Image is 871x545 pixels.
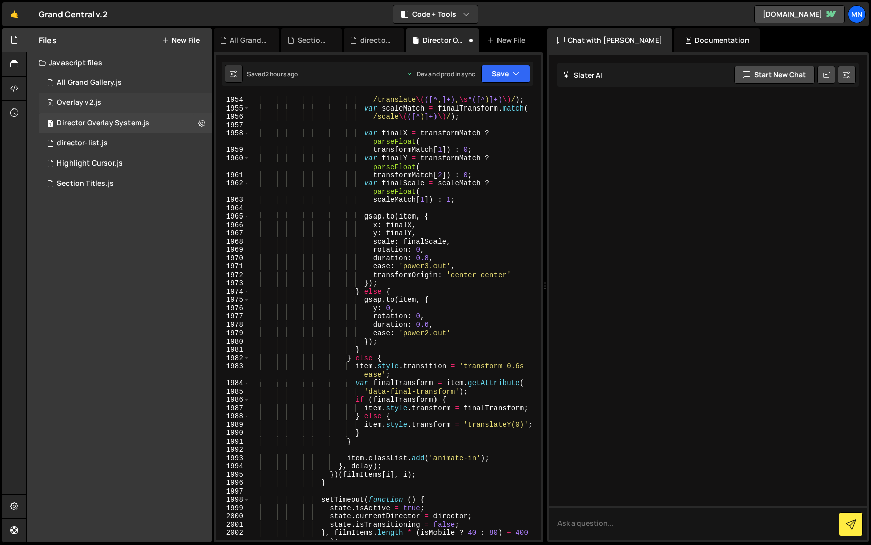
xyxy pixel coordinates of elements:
div: 1998 [216,496,250,504]
div: 1984 [216,379,250,388]
div: 15298/45944.js [39,93,212,113]
div: Javascript files [27,52,212,73]
div: 1963 [216,196,250,204]
div: 1971 [216,262,250,271]
div: 1960 [216,154,250,171]
div: director-list.js [360,35,393,45]
div: 15298/43578.js [39,73,212,93]
div: 1989 [216,421,250,429]
div: Section Titles.js [57,179,114,188]
div: Highlight Cursor.js [57,159,123,168]
div: 1955 [216,104,250,113]
button: Start new chat [734,66,815,84]
div: Grand Central v.2 [39,8,108,20]
div: 1980 [216,338,250,346]
div: 1967 [216,229,250,238]
div: 2001 [216,521,250,529]
div: 1964 [216,204,250,213]
div: 1961 [216,171,250,180]
div: 15298/40223.js [39,174,212,194]
div: 1982 [216,354,250,363]
span: 1 [47,120,53,128]
button: Code + Tools [393,5,478,23]
div: 2 hours ago [265,70,298,78]
div: 1992 [216,446,250,454]
div: 1962 [216,179,250,196]
div: 1988 [216,412,250,421]
div: Chat with [PERSON_NAME] [547,28,672,52]
div: 1977 [216,312,250,321]
div: Dev and prod in sync [407,70,475,78]
div: Section Titles.js [298,35,330,45]
div: 1994 [216,462,250,471]
div: 15298/42891.js [39,113,212,133]
button: Save [481,65,530,83]
div: 1968 [216,238,250,246]
div: 1983 [216,362,250,379]
div: 1978 [216,321,250,330]
div: 1973 [216,279,250,288]
div: 15298/43117.js [39,153,212,174]
div: 1995 [216,471,250,479]
div: 1959 [216,146,250,154]
div: Overlay v2.js [57,98,101,107]
a: 🤙 [2,2,27,26]
div: 1972 [216,271,250,280]
div: 1990 [216,429,250,438]
div: 1965 [216,212,250,221]
div: 1976 [216,304,250,313]
div: 15298/40379.js [39,133,212,153]
div: 1966 [216,221,250,230]
div: 1979 [216,329,250,338]
div: 1986 [216,396,250,404]
div: Documentation [674,28,760,52]
a: [DOMAIN_NAME] [754,5,845,23]
span: 0 [47,100,53,108]
h2: Files [39,35,57,46]
div: director-list.js [57,139,108,148]
div: 1954 [216,96,250,104]
a: MN [848,5,866,23]
div: 1969 [216,246,250,254]
div: Saved [247,70,298,78]
div: Director Overlay System.js [423,35,467,45]
h2: Slater AI [563,70,603,80]
div: 1957 [216,121,250,130]
div: Director Overlay System.js [57,119,149,128]
div: 1993 [216,454,250,463]
div: 1991 [216,438,250,446]
div: 1975 [216,296,250,304]
div: 1999 [216,504,250,513]
div: 1970 [216,254,250,263]
div: 1987 [216,404,250,413]
div: 1958 [216,129,250,146]
div: All Grand Gallery.js [57,78,122,87]
div: 1996 [216,479,250,487]
div: 1974 [216,288,250,296]
div: 1997 [216,487,250,496]
button: New File [162,36,200,44]
div: 1981 [216,346,250,354]
div: All Grand Gallery.js [230,35,267,45]
div: 1956 [216,113,250,121]
div: 2000 [216,512,250,521]
div: New File [487,35,529,45]
div: 1985 [216,388,250,396]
